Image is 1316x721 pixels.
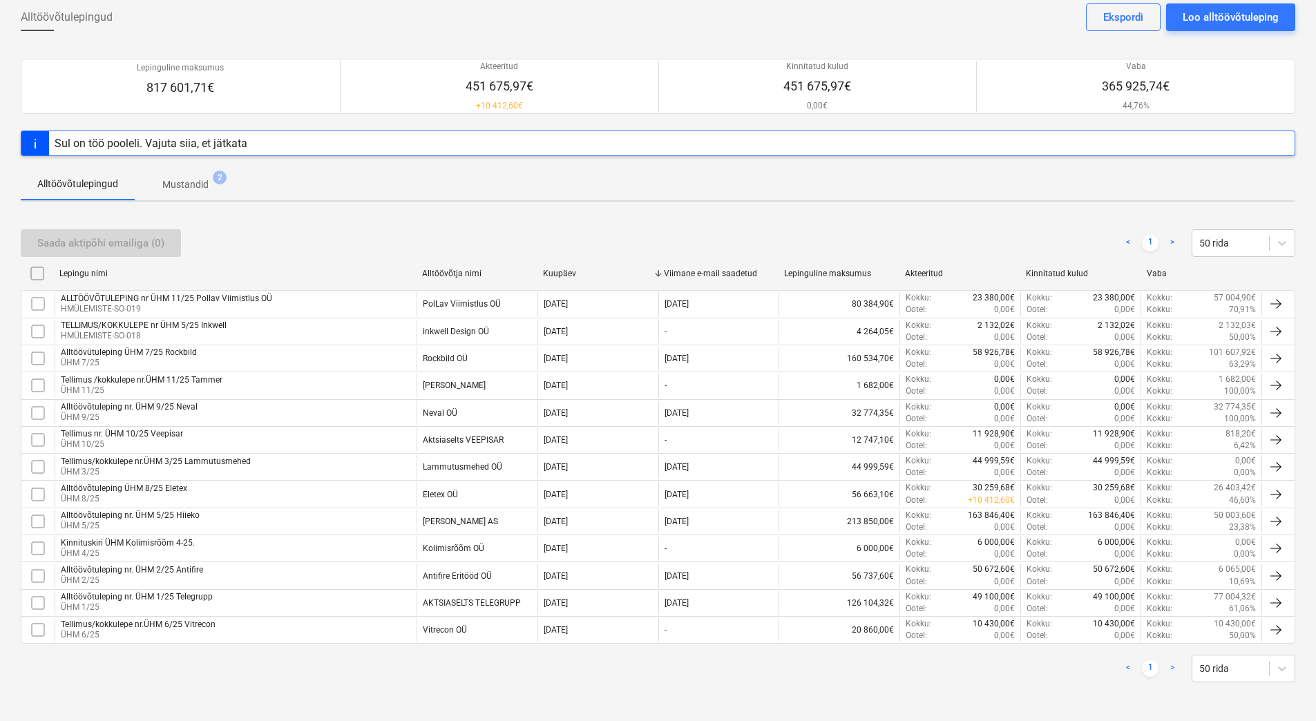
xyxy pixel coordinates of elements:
p: Ootel : [1027,358,1048,370]
a: Next page [1164,235,1181,251]
p: Kokku : [1147,320,1172,331]
div: Alltöövõtuleping nr. ÜHM 9/25 Neval [61,402,198,412]
p: Kokku : [1147,358,1172,370]
p: Kokku : [1147,576,1172,588]
p: 0,00€ [1114,548,1135,560]
p: ÜHM 8/25 [61,493,187,505]
p: Kokku : [1147,455,1172,467]
div: 4 264,05€ [779,320,899,343]
p: Kokku : [1147,331,1172,343]
p: ÜHM 10/25 [61,439,183,450]
p: Kokku : [1147,603,1172,615]
p: 0,00€ [1114,603,1135,615]
div: Lepinguline maksumus [784,269,894,278]
p: Kokku : [1147,591,1172,603]
p: Kokku : [1147,428,1172,440]
p: ÜHM 3/25 [61,466,251,478]
div: [DATE] [665,490,689,499]
p: 0,00€ [994,385,1015,397]
div: - [665,544,667,553]
p: Kokku : [906,510,931,521]
div: [DATE] [544,544,568,553]
p: 6 000,00€ [1098,537,1135,548]
p: Ootel : [1027,413,1048,425]
p: 451 675,97€ [783,78,851,95]
p: Kokku : [906,320,931,331]
p: 0,00€ [994,374,1015,385]
p: 23,38% [1229,521,1256,533]
p: Kokku : [1147,548,1172,560]
p: 77 004,32€ [1214,591,1256,603]
p: ÜHM 9/25 [61,412,198,423]
p: ÜHM 11/25 [61,385,222,396]
p: 0,00€ [1235,537,1256,548]
p: Ootel : [1027,304,1048,316]
p: Vaba [1102,61,1170,73]
p: Ootel : [906,630,927,642]
p: Kokku : [1147,385,1172,397]
div: 44 999,59€ [779,455,899,479]
p: Alltöövõtulepingud [37,177,118,191]
div: 6 000,00€ [779,537,899,560]
p: Kokku : [1147,482,1172,494]
p: Kokku : [906,401,931,413]
p: Kokku : [1027,401,1052,413]
p: Kokku : [1027,537,1052,548]
p: Kokku : [1147,440,1172,452]
div: [DATE] [544,571,568,581]
div: 160 534,70€ [779,347,899,370]
div: Hiieko AS [423,517,498,526]
p: 0,00€ [994,304,1015,316]
p: Kokku : [1027,292,1052,304]
div: [DATE] [544,354,568,363]
p: Kokku : [1147,292,1172,304]
div: Vitrecon OÜ [423,625,467,635]
p: Kokku : [1147,630,1172,642]
p: Kokku : [1027,564,1052,575]
div: [DATE] [544,517,568,526]
p: Ootel : [1027,440,1048,452]
p: Kokku : [1027,428,1052,440]
p: Ootel : [1027,467,1048,479]
div: - [665,327,667,336]
div: Eletex OÜ [423,490,458,499]
p: 0,00€ [994,521,1015,533]
p: 0,00€ [783,100,851,112]
p: 30 259,68€ [973,482,1015,494]
p: Kokku : [906,347,931,358]
p: 70,91% [1229,304,1256,316]
p: Kokku : [1027,618,1052,630]
div: Tammer OÜ [423,381,486,390]
p: Kokku : [1147,521,1172,533]
div: PolLav Viimistlus OÜ [423,299,501,309]
p: 0,00€ [1114,521,1135,533]
p: 0,00€ [1235,455,1256,467]
p: Kokku : [1147,467,1172,479]
p: 50,00% [1229,331,1256,343]
p: 0,00€ [1114,413,1135,425]
p: 0,00€ [1114,494,1135,506]
div: Akteeritud [905,269,1015,278]
p: Ootel : [1027,385,1048,397]
p: Kokku : [1147,537,1172,548]
div: Lepingu nimi [59,269,411,278]
p: Ootel : [1027,521,1048,533]
p: 0,00€ [994,630,1015,642]
p: 6,42% [1234,440,1256,452]
span: 2 [213,171,227,184]
div: [DATE] [665,598,689,608]
p: 57 004,90€ [1214,292,1256,304]
p: ÜHM 7/25 [61,357,197,369]
a: Page 1 is your current page [1142,235,1158,251]
div: [DATE] [665,462,689,472]
p: 0,00€ [994,548,1015,560]
p: HMÜLEMISTE-SO-019 [61,303,272,315]
p: 0,00€ [994,401,1015,413]
p: Lepinguline maksumus [137,62,224,74]
a: Page 1 is your current page [1142,660,1158,677]
p: 451 675,97€ [466,78,533,95]
p: 32 774,35€ [1214,401,1256,413]
div: 126 104,32€ [779,591,899,615]
div: Viimane e-mail saadetud [664,269,774,278]
p: 163 846,40€ [968,510,1015,521]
